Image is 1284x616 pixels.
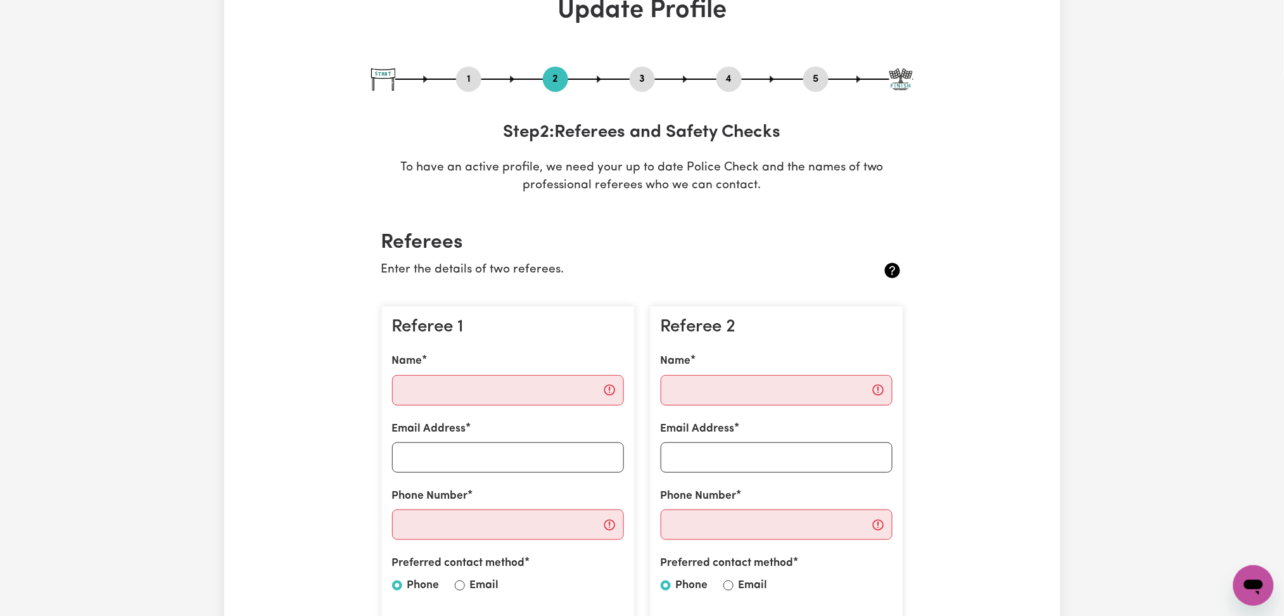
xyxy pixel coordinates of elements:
[470,577,499,594] label: Email
[803,71,829,87] button: Go to step 5
[661,488,737,504] label: Phone Number
[456,71,481,87] button: Go to step 1
[630,71,655,87] button: Go to step 3
[739,577,768,594] label: Email
[716,71,742,87] button: Go to step 4
[381,261,817,279] p: Enter the details of two referees.
[371,159,913,196] p: To have an active profile, we need your up to date Police Check and the names of two professional...
[392,488,468,504] label: Phone Number
[661,421,735,437] label: Email Address
[661,353,691,369] label: Name
[392,317,624,338] h3: Referee 1
[407,577,440,594] label: Phone
[392,353,423,369] label: Name
[371,122,913,144] h3: Step 2 : Referees and Safety Checks
[392,421,466,437] label: Email Address
[661,317,893,338] h3: Referee 2
[543,71,568,87] button: Go to step 2
[676,577,708,594] label: Phone
[661,555,794,572] label: Preferred contact method
[381,231,903,255] h2: Referees
[1233,565,1274,606] iframe: Button to launch messaging window
[392,555,525,572] label: Preferred contact method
